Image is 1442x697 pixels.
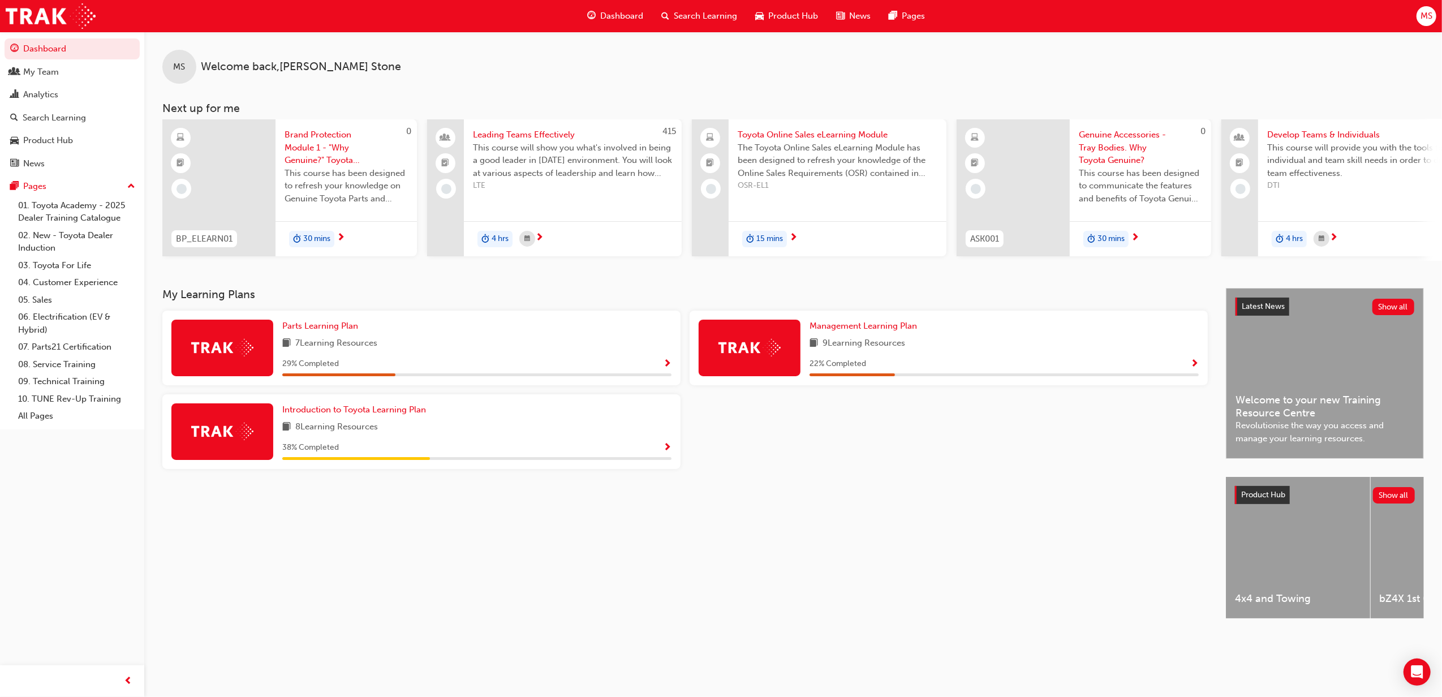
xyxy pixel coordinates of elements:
span: booktick-icon [707,156,714,171]
button: Show all [1372,299,1415,315]
a: News [5,153,140,174]
span: people-icon [1236,131,1244,145]
a: 415Leading Teams EffectivelyThis course will show you what's involved in being a good leader in [... [427,119,682,256]
span: The Toyota Online Sales eLearning Module has been designed to refresh your knowledge of the Onlin... [738,141,937,180]
img: Trak [191,339,253,356]
span: BP_ELEARN01 [176,233,233,246]
span: Product Hub [1241,490,1285,500]
span: search-icon [661,9,669,23]
span: Revolutionise the way you access and manage your learning resources. [1236,419,1414,445]
span: MS [1421,10,1432,23]
span: learningRecordVerb_NONE-icon [441,184,451,194]
div: News [23,157,45,170]
button: Pages [5,176,140,197]
span: Latest News [1242,302,1285,311]
span: Brand Protection Module 1 - "Why Genuine?" Toyota Genuine Parts and Accessories [285,128,408,167]
a: news-iconNews [827,5,880,28]
a: Latest NewsShow allWelcome to your new Training Resource CentreRevolutionise the way you access a... [1226,288,1424,459]
span: car-icon [10,136,19,146]
img: Trak [718,339,781,356]
span: Management Learning Plan [810,321,917,331]
span: duration-icon [481,232,489,247]
span: guage-icon [10,44,19,54]
div: Pages [23,180,46,193]
span: News [849,10,871,23]
span: next-icon [1131,233,1139,243]
span: news-icon [10,159,19,169]
div: My Team [23,66,59,79]
a: 09. Technical Training [14,373,140,390]
span: 9 Learning Resources [823,337,905,351]
span: duration-icon [746,232,754,247]
span: duration-icon [1276,232,1284,247]
span: Pages [902,10,925,23]
a: 10. TUNE Rev-Up Training [14,390,140,408]
span: 4 hrs [492,233,509,246]
span: 0 [406,126,411,136]
a: 08. Service Training [14,356,140,373]
a: Toyota Online Sales eLearning ModuleThe Toyota Online Sales eLearning Module has been designed to... [692,119,946,256]
span: Show Progress [663,359,672,369]
span: ASK001 [970,233,999,246]
span: learningRecordVerb_NONE-icon [971,184,981,194]
span: next-icon [1329,233,1338,243]
a: 02. New - Toyota Dealer Induction [14,227,140,257]
span: Leading Teams Effectively [473,128,673,141]
span: calendar-icon [1319,232,1324,246]
span: Genuine Accessories - Tray Bodies. Why Toyota Genuine? [1079,128,1202,167]
span: book-icon [810,337,818,351]
a: 0BP_ELEARN01Brand Protection Module 1 - "Why Genuine?" Toyota Genuine Parts and AccessoriesThis c... [162,119,417,256]
a: Introduction to Toyota Learning Plan [282,403,431,416]
span: 4x4 and Towing [1235,592,1361,605]
h3: Next up for me [144,102,1442,115]
div: Search Learning [23,111,86,124]
img: Trak [6,3,96,29]
a: car-iconProduct Hub [746,5,827,28]
span: This course has been designed to communicate the features and benefits of Toyota Genuine Tray Bod... [1079,167,1202,205]
a: 06. Electrification (EV & Hybrid) [14,308,140,338]
span: chart-icon [10,90,19,100]
span: 30 mins [1097,233,1125,246]
span: people-icon [10,67,19,78]
div: Analytics [23,88,58,101]
a: Analytics [5,84,140,105]
span: car-icon [755,9,764,23]
span: Toyota Online Sales eLearning Module [738,128,937,141]
span: Search Learning [674,10,737,23]
span: people-icon [442,131,450,145]
a: search-iconSearch Learning [652,5,746,28]
button: Show Progress [663,357,672,371]
span: learningRecordVerb_NONE-icon [706,184,716,194]
span: 30 mins [303,233,330,246]
span: booktick-icon [442,156,450,171]
span: learningRecordVerb_NONE-icon [1236,184,1246,194]
button: Show Progress [663,441,672,455]
span: 38 % Completed [282,441,339,454]
span: next-icon [789,233,798,243]
span: Introduction to Toyota Learning Plan [282,405,426,415]
a: 01. Toyota Academy - 2025 Dealer Training Catalogue [14,197,140,227]
span: news-icon [836,9,845,23]
span: pages-icon [889,9,897,23]
a: pages-iconPages [880,5,934,28]
span: 15 mins [756,233,783,246]
a: Management Learning Plan [810,320,922,333]
a: Search Learning [5,107,140,128]
span: This course has been designed to refresh your knowledge on Genuine Toyota Parts and Accessories s... [285,167,408,205]
span: guage-icon [587,9,596,23]
a: 05. Sales [14,291,140,309]
span: booktick-icon [1236,156,1244,171]
span: Show Progress [1190,359,1199,369]
span: 4 hrs [1286,233,1303,246]
span: booktick-icon [177,156,185,171]
span: 29 % Completed [282,358,339,371]
span: laptop-icon [707,131,714,145]
span: Product Hub [768,10,818,23]
button: Show Progress [1190,357,1199,371]
span: Welcome to your new Training Resource Centre [1236,394,1414,419]
span: 22 % Completed [810,358,866,371]
a: 07. Parts21 Certification [14,338,140,356]
div: Open Intercom Messenger [1404,659,1431,686]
